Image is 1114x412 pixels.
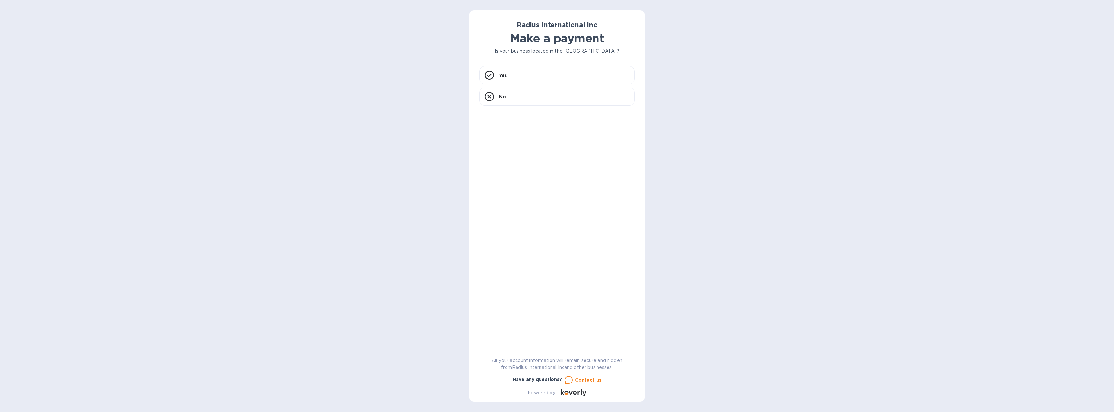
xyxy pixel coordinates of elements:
p: All your account information will remain secure and hidden from Radius International Inc and othe... [479,357,635,371]
b: Have any questions? [513,377,562,382]
p: Yes [499,72,507,78]
b: Radius International Inc [517,21,597,29]
p: Is your business located in the [GEOGRAPHIC_DATA]? [479,48,635,54]
p: Powered by [528,389,555,396]
u: Contact us [575,377,602,383]
h1: Make a payment [479,31,635,45]
p: No [499,93,506,100]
